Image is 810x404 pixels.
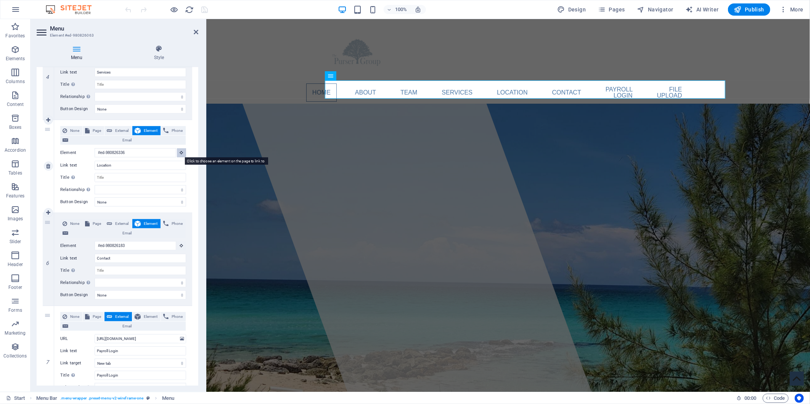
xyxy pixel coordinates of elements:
[60,185,95,194] label: Relationship
[60,68,95,77] label: Link text
[5,33,25,39] p: Favorites
[37,45,120,61] h4: Menu
[71,229,183,238] span: Email
[60,197,95,207] label: Button Design
[143,219,158,228] span: Element
[60,266,95,275] label: Title
[170,5,179,14] button: Click here to leave preview mode and continue editing
[161,126,186,135] button: Phone
[69,219,80,228] span: None
[161,219,186,228] button: Phone
[683,3,722,16] button: AI Writer
[60,371,95,380] label: Title
[36,394,58,403] span: Click to select. Double-click to edit
[69,126,80,135] span: None
[71,136,183,145] span: Email
[60,104,95,114] label: Button Design
[104,219,132,228] button: External
[60,394,143,403] span: . menu-wrapper .preset-menu-v2-wireframe-one
[171,219,183,228] span: Phone
[95,346,186,356] input: Link text...
[71,322,183,331] span: Email
[36,394,174,403] nav: breadcrumb
[95,80,186,89] input: Title
[60,173,95,182] label: Title
[60,383,95,392] label: Relationship
[50,25,198,32] h2: Menu
[60,334,95,343] label: URL
[795,394,804,403] button: Usercentrics
[44,5,101,14] img: Editor Logo
[750,395,751,401] span: :
[60,80,95,89] label: Title
[83,312,104,321] button: Page
[60,278,95,287] label: Relationship
[8,170,22,176] p: Tables
[60,322,186,331] button: Email
[162,394,174,403] span: Click to select. Double-click to edit
[554,3,589,16] div: Design (Ctrl+Alt+Y)
[60,290,95,300] label: Button Design
[171,312,183,321] span: Phone
[92,219,102,228] span: Page
[558,6,586,13] span: Design
[763,394,789,403] button: Code
[50,32,183,39] h3: Element #ed-980826063
[95,173,186,182] input: Title
[95,371,186,380] input: Title
[60,92,95,101] label: Relationship
[114,312,129,321] span: External
[595,3,628,16] button: Pages
[7,101,24,107] p: Content
[9,124,22,130] p: Boxes
[395,5,407,14] h6: 100%
[384,5,411,14] button: 100%
[60,126,82,135] button: None
[185,5,194,14] button: reload
[60,161,95,170] label: Link text
[6,56,25,62] p: Elements
[83,126,104,135] button: Page
[120,45,198,61] h4: Style
[779,6,804,13] span: More
[143,126,158,135] span: Element
[60,136,186,145] button: Email
[114,219,129,228] span: External
[60,229,186,238] button: Email
[776,3,807,16] button: More
[744,394,756,403] span: 00 00
[171,126,183,135] span: Phone
[8,216,23,222] p: Images
[95,266,186,275] input: Title
[686,6,719,13] span: AI Writer
[60,312,82,321] button: None
[95,148,176,157] input: No element chosen
[95,334,186,343] input: URL...
[95,68,186,77] input: Link text...
[69,312,80,321] span: None
[60,346,95,356] label: Link text
[161,312,186,321] button: Phone
[95,254,186,263] input: Link text...
[42,260,53,266] em: 6
[60,359,95,368] label: Link target
[185,5,194,14] i: Reload page
[6,193,24,199] p: Features
[3,353,27,359] p: Collections
[5,330,26,336] p: Marketing
[415,6,422,13] i: On resize automatically adjust zoom level to fit chosen device.
[634,3,677,16] button: Navigator
[736,394,757,403] h6: Session time
[92,312,102,321] span: Page
[83,219,104,228] button: Page
[8,307,22,313] p: Forms
[598,6,625,13] span: Pages
[637,6,673,13] span: Navigator
[8,261,23,268] p: Header
[766,394,785,403] span: Code
[104,312,132,321] button: External
[132,312,161,321] button: Element
[132,219,161,228] button: Element
[60,241,95,250] label: Element
[6,394,25,403] a: Click to cancel selection. Double-click to open Pages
